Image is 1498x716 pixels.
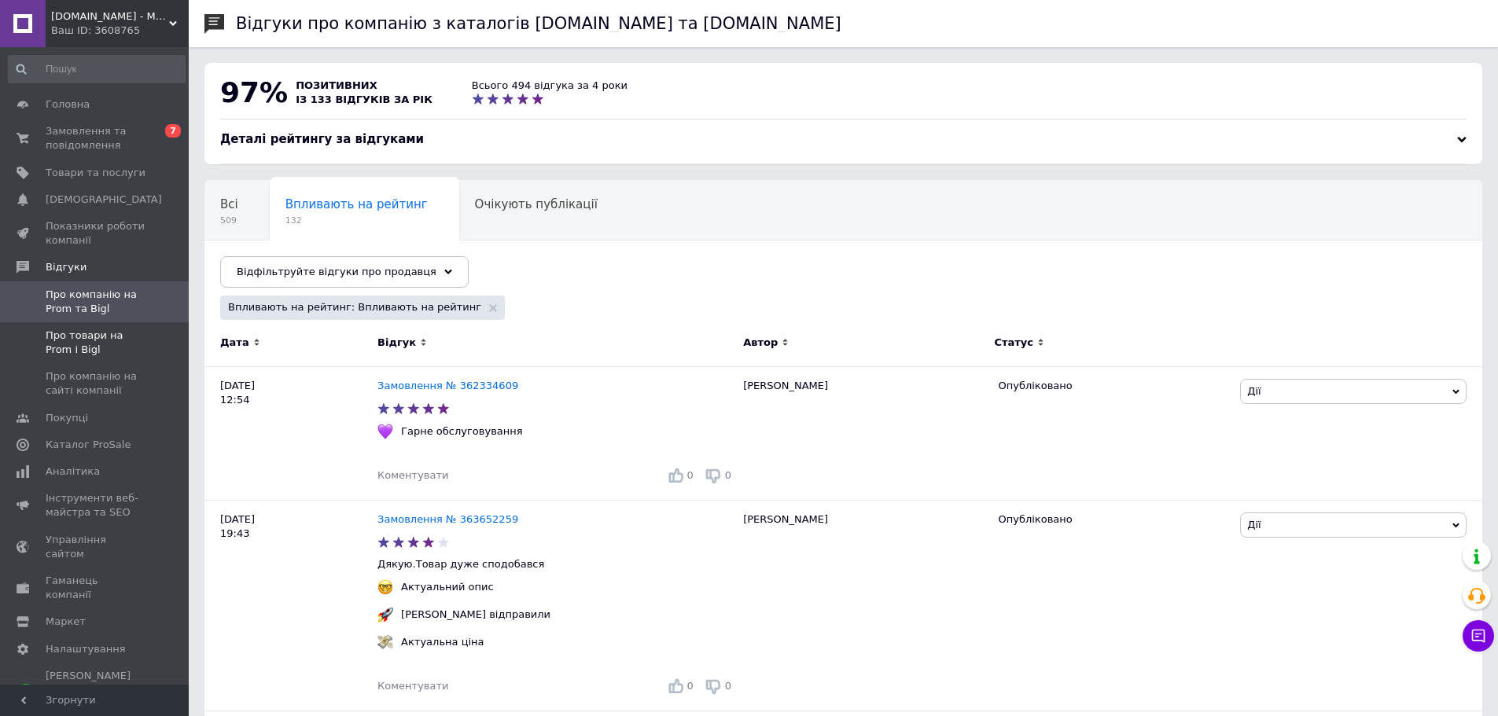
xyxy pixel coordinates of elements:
span: Аналітика [46,464,100,479]
img: :nerd_face: [377,579,393,595]
img: :rocket: [377,607,393,622]
div: Опубліковано [998,512,1228,527]
span: Коментувати [377,680,448,692]
span: 7 [165,124,181,138]
a: Замовлення № 363652259 [377,513,518,525]
span: Управління сайтом [46,533,145,561]
span: [DEMOGRAPHIC_DATA] [46,193,162,207]
div: [DATE] 19:43 [204,501,377,711]
div: Ваш ID: 3608765 [51,24,189,38]
span: Статус [994,336,1033,350]
div: [DATE] 12:54 [204,367,377,501]
span: Коментувати [377,469,448,481]
div: Гарне обслуговування [397,424,526,439]
div: [PERSON_NAME] [735,501,990,711]
span: 0 [725,680,731,692]
span: Відфільтруйте відгуки про продавця [237,266,436,277]
img: :money_with_wings: [377,634,393,650]
div: Опубліковано [998,379,1228,393]
span: із 133 відгуків за рік [296,94,432,105]
span: Каталог ProSale [46,438,131,452]
span: Маркет [46,615,86,629]
h1: Відгуки про компанію з каталогів [DOMAIN_NAME] та [DOMAIN_NAME] [236,14,841,33]
span: Дії [1247,519,1261,531]
p: Дякую.Товар дуже сподобався [377,557,735,571]
span: 132 [285,215,428,226]
div: Коментувати [377,468,448,483]
button: Чат з покупцем [1463,620,1494,652]
input: Пошук [8,55,186,83]
span: 0 [725,469,731,481]
span: Про компанію на Prom та Bigl [46,288,145,316]
span: Впливають на рейтинг: Впливають на рейтинг [228,300,481,314]
span: Налаштування [46,642,126,656]
span: Відгук [377,336,416,350]
span: Опубліковані без комен... [220,257,380,271]
div: Опубліковані без коментаря [204,241,411,300]
span: Деталі рейтингу за відгуками [220,132,424,146]
span: Впливають на рейтинг [285,197,428,211]
span: Товари та послуги [46,166,145,180]
span: i.n.k.store - Магазин свічок і декору для дому [51,9,169,24]
span: Замовлення та повідомлення [46,124,145,152]
span: Покупці [46,411,88,425]
span: Про товари на Prom і Bigl [46,329,145,357]
span: Дії [1247,385,1261,397]
div: Коментувати [377,679,448,693]
span: Про компанію на сайті компанії [46,369,145,398]
span: Гаманець компанії [46,574,145,602]
span: 0 [687,680,694,692]
img: :purple_heart: [377,424,393,439]
div: [PERSON_NAME] відправили [397,608,554,622]
div: Актуальна ціна [397,635,488,649]
span: Інструменти веб-майстра та SEO [46,491,145,520]
span: Автор [743,336,778,350]
span: Дата [220,336,249,350]
span: Головна [46,97,90,112]
span: Відгуки [46,260,86,274]
span: Показники роботи компанії [46,219,145,248]
a: Замовлення № 362334609 [377,380,518,391]
div: Всього 494 відгука за 4 роки [472,79,628,93]
span: 0 [687,469,694,481]
span: Очікують публікації [475,197,598,211]
div: [PERSON_NAME] [735,367,990,501]
span: позитивних [296,79,377,91]
span: 97% [220,76,288,108]
div: Актуальний опис [397,580,498,594]
div: Деталі рейтингу за відгуками [220,131,1467,148]
span: 509 [220,215,238,226]
span: [PERSON_NAME] та рахунки [46,669,145,712]
span: Всі [220,197,238,211]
